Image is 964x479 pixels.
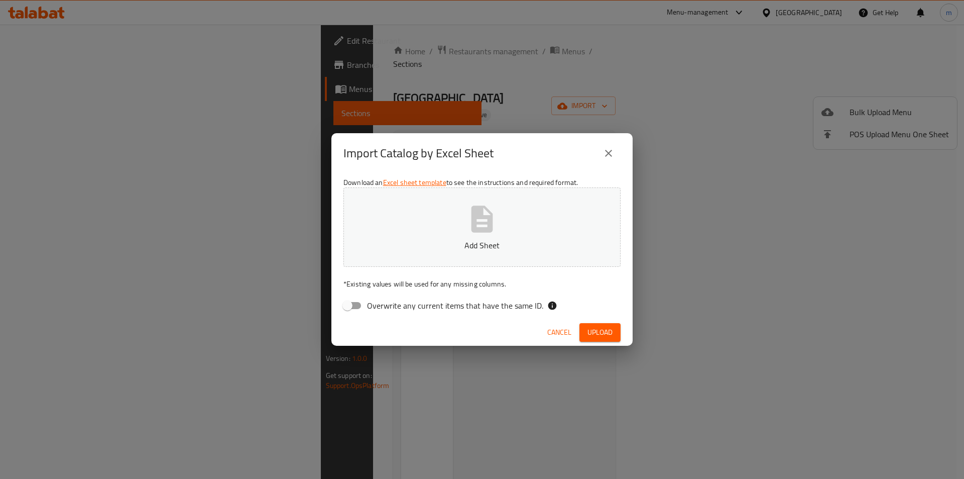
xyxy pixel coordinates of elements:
[343,279,621,289] p: Existing values will be used for any missing columns.
[367,300,543,312] span: Overwrite any current items that have the same ID.
[331,173,633,319] div: Download an to see the instructions and required format.
[343,145,494,161] h2: Import Catalog by Excel Sheet
[547,301,557,311] svg: If the overwrite option isn't selected, then the items that match an existing ID will be ignored ...
[543,323,575,342] button: Cancel
[383,176,446,189] a: Excel sheet template
[359,239,605,251] p: Add Sheet
[547,326,571,339] span: Cancel
[596,141,621,165] button: close
[579,323,621,342] button: Upload
[587,326,613,339] span: Upload
[343,187,621,267] button: Add Sheet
